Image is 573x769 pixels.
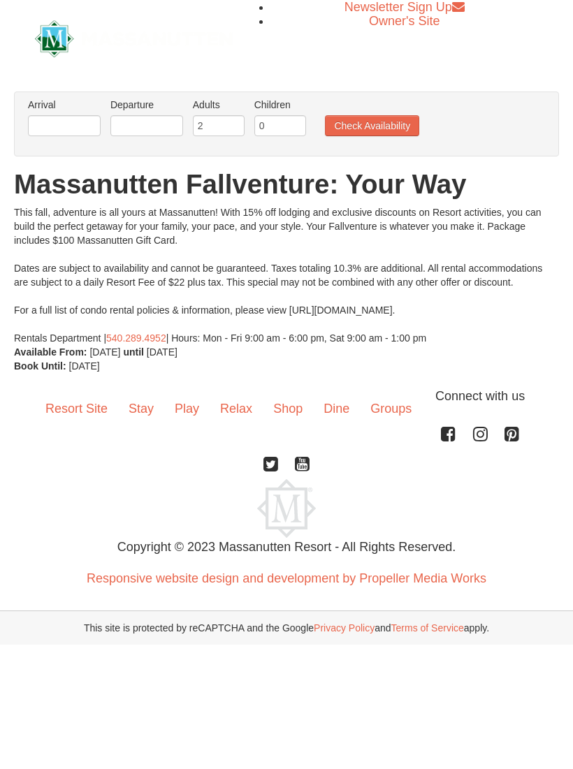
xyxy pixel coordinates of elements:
a: Massanutten Resort [35,20,233,53]
a: Groups [360,387,422,430]
a: Privacy Policy [314,622,375,633]
a: 540.289.4952 [106,332,166,344]
a: Resort Site [35,387,118,430]
span: [DATE] [69,360,100,372]
a: Dine [313,387,360,430]
label: Adults [193,98,245,112]
h1: Massanutten Fallventure: Your Way [14,170,559,198]
span: This site is protected by reCAPTCHA and the Google and apply. [84,621,489,635]
a: Stay [118,387,164,430]
label: Children [254,98,306,112]
label: Departure [110,98,183,112]
div: This fall, adventure is all yours at Massanutten! With 15% off lodging and exclusive discounts on... [14,205,559,345]
span: [DATE] [89,346,120,358]
p: Copyright © 2023 Massanutten Resort - All Rights Reserved. [24,538,549,557]
strong: Book Until: [14,360,66,372]
a: Owner's Site [369,14,440,28]
a: Responsive website design and development by Propeller Media Works [87,571,486,585]
label: Arrival [28,98,101,112]
button: Check Availability [325,115,419,136]
a: Terms of Service [391,622,464,633]
img: Massanutten Resort Logo [257,479,316,538]
img: Massanutten Resort Logo [35,20,233,58]
strong: Available From: [14,346,87,358]
a: Shop [263,387,313,430]
a: Play [164,387,210,430]
a: Relax [210,387,263,430]
span: [DATE] [147,346,177,358]
strong: until [123,346,144,358]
